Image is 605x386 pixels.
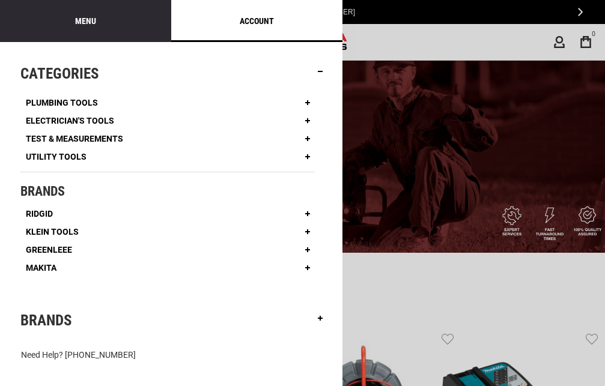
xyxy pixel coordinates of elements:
h4: Brands [20,184,315,199]
span: Klein Tools [26,228,79,236]
span: Test & Measurements [26,134,123,143]
a: Test & Measurements [20,130,129,148]
span: Electrician's Tools [26,116,114,125]
span: Greenleee [26,246,72,254]
a: Plumbing Tools [20,94,102,112]
a: Account [240,15,274,27]
a: Utility Tools [20,148,92,166]
a: Klein Tools [20,223,84,241]
a: Categories [15,62,105,85]
span: Categories [20,66,99,81]
a: Menu [75,15,96,27]
span: Makita [26,264,56,272]
span: Ridgid [26,210,53,218]
a: Need Help? [PHONE_NUMBER] [21,350,136,360]
a: Greenleee [20,241,78,259]
a: Ridgid [20,205,58,223]
a: Makita [20,259,62,277]
a: Brands [15,309,78,331]
a: Electrician's Tools [20,112,120,130]
span: Utility Tools [26,152,87,161]
span: Brands [20,313,72,328]
span: Plumbing Tools [26,98,98,107]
